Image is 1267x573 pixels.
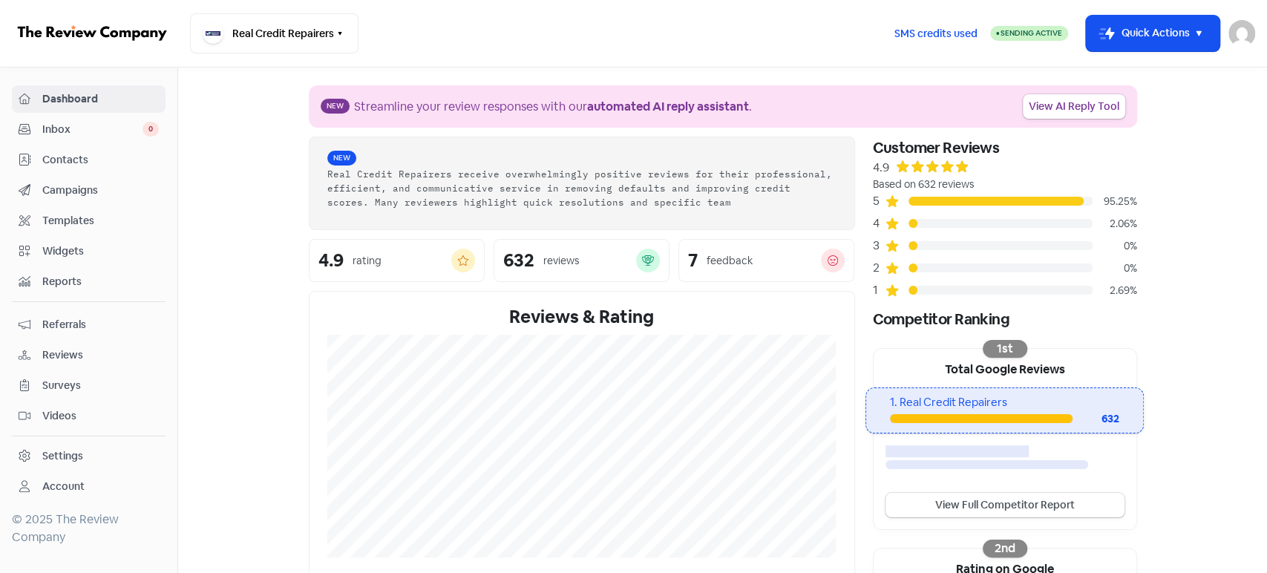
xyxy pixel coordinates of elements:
[983,340,1027,358] div: 1st
[873,137,1137,159] div: Customer Reviews
[890,394,1119,411] div: 1. Real Credit Repairers
[1086,16,1219,51] button: Quick Actions
[12,268,166,295] a: Reports
[1001,28,1062,38] span: Sending Active
[494,239,669,282] a: 632reviews
[873,177,1137,192] div: Based on 632 reviews
[42,479,85,494] div: Account
[42,152,159,168] span: Contacts
[873,259,885,277] div: 2
[42,183,159,198] span: Campaigns
[190,13,359,53] button: Real Credit Repairers
[12,341,166,369] a: Reviews
[678,239,854,282] a: 7feedback
[1093,261,1137,276] div: 0%
[1093,194,1137,209] div: 95.25%
[318,252,344,269] div: 4.9
[688,252,698,269] div: 7
[1093,283,1137,298] div: 2.69%
[12,146,166,174] a: Contacts
[882,24,990,40] a: SMS credits used
[327,151,356,166] span: New
[12,402,166,430] a: Videos
[12,207,166,235] a: Templates
[12,177,166,204] a: Campaigns
[42,448,83,464] div: Settings
[12,116,166,143] a: Inbox 0
[353,253,382,269] div: rating
[983,540,1027,557] div: 2nd
[1228,20,1255,47] img: User
[42,122,143,137] span: Inbox
[1023,94,1125,119] a: View AI Reply Tool
[327,304,837,330] div: Reviews & Rating
[143,122,159,137] span: 0
[309,239,485,282] a: 4.9rating
[894,26,978,42] span: SMS credits used
[587,99,749,114] b: automated AI reply assistant
[42,317,159,333] span: Referrals
[12,311,166,338] a: Referrals
[321,99,350,114] span: New
[1093,216,1137,232] div: 2.06%
[873,159,889,177] div: 4.9
[42,274,159,289] span: Reports
[42,378,159,393] span: Surveys
[12,511,166,546] div: © 2025 The Review Company
[543,253,579,269] div: reviews
[873,281,885,299] div: 1
[12,85,166,113] a: Dashboard
[327,167,837,209] div: Real Credit Repairers receive overwhelmingly positive reviews for their professional, efficient, ...
[873,215,885,232] div: 4
[707,253,753,269] div: feedback
[42,347,159,363] span: Reviews
[354,98,752,116] div: Streamline your review responses with our .
[42,213,159,229] span: Templates
[12,442,166,470] a: Settings
[12,372,166,399] a: Surveys
[503,252,534,269] div: 632
[1093,238,1137,254] div: 0%
[873,237,885,255] div: 3
[885,493,1124,517] a: View Full Competitor Report
[1073,411,1120,427] div: 632
[990,24,1068,42] a: Sending Active
[12,473,166,500] a: Account
[42,91,159,107] span: Dashboard
[42,408,159,424] span: Videos
[12,238,166,265] a: Widgets
[42,243,159,259] span: Widgets
[873,192,885,210] div: 5
[874,349,1136,387] div: Total Google Reviews
[873,308,1137,330] div: Competitor Ranking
